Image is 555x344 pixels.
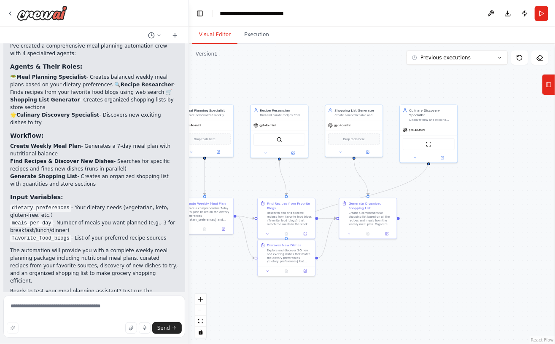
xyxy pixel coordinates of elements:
[185,123,201,127] span: gpt-4o-mini
[195,227,215,232] button: No output available
[10,144,81,149] strong: Create Weekly Meal Plan
[409,128,426,132] span: gpt-4o-mini
[277,268,296,274] button: No output available
[257,198,315,239] div: Find Recipes from Favorite BlogsResearch and find specific recipes from favorite food blogs {favo...
[334,123,350,127] span: gpt-4o-mini
[10,143,178,158] li: - Generates a 7-day meal plan with nutritional balance
[10,74,178,127] p: 🥗 - Creates balanced weekly meal plans based on your dietary preferences 🔍 - Finds recipes from y...
[257,240,315,276] div: Discover New DishesExplore and discover 3-5 new and exciting dishes that match the dietary prefer...
[10,174,77,180] strong: Generate Shopping List
[10,173,178,188] li: - Creates an organized shopping list with quantities and store sections
[145,30,165,40] button: Switch to previous chat
[175,198,234,235] div: Create Weekly Meal PlanCreate a comprehensive 7-day meal plan based on the dietary preferences {d...
[194,137,216,141] span: Drop tools here
[355,149,381,155] button: Open in side panel
[186,108,231,112] div: Meal Planning Specialist
[195,305,206,316] button: zoom out
[399,105,458,163] div: Culinary Discovery SpecialistDiscover new and exciting dishes that match dietary preferences {die...
[168,30,182,40] button: Start a new chat
[205,149,232,155] button: Open in side panel
[250,105,308,158] div: Recipe ResearcherFind and curate recipes from favorite food blogs {favorite_food_blogs} that matc...
[335,108,380,112] div: Shopping List Generator
[10,64,83,70] strong: Agents & Their Roles:
[186,114,231,117] div: Create personalized weekly meal plans based on dietary preferences {dietary_preferences}, conside...
[216,227,232,232] button: Open in side panel
[10,235,178,242] li: - List of your preferred recipe sources
[260,114,305,117] div: Find and curate recipes from favorite food blogs {favorite_food_blogs} that match the meal plan r...
[410,118,455,122] div: Discover new and exciting dishes that match dietary preferences {dietary_preferences} from variou...
[152,322,182,334] button: Send
[237,214,255,221] g: Edge from 5d7a5778-872a-4532-8133-b11d0cc94b1a to 30bd743f-0ee1-4ede-b1c5-e0142532c2b8
[121,82,174,88] strong: Recipe Researcher
[410,108,455,117] div: Culinary Discovery Specialist
[10,220,53,227] code: meals_per_day
[125,322,137,334] button: Upload files
[157,325,170,331] span: Send
[10,204,178,219] li: - Your dietary needs (vegetarian, keto, gluten-free, etc.)
[195,294,206,305] button: zoom in
[325,105,383,157] div: Shopping List GeneratorCreate comprehensive and organized shopping lists based on the weekly meal...
[10,158,178,173] li: - Searches for specific recipes and finds new dishes (runs in parallel)
[426,141,431,147] img: ScrapeWebsiteTool
[352,160,370,195] g: Edge from 5a7dcfd3-0d63-4a0d-a4d4-ad9b96d4547c to 131c717d-1ea0-4bc5-b7e6-b0b342fa82d0
[379,231,395,237] button: Open in side panel
[318,216,336,260] g: Edge from 0e90d31d-e152-40f2-aa94-a5f6665d65f7 to 131c717d-1ea0-4bc5-b7e6-b0b342fa82d0
[335,114,380,117] div: Create comprehensive and organized shopping lists based on the weekly meal plan. Optimize the lis...
[318,216,336,221] g: Edge from 30bd743f-0ee1-4ede-b1c5-e0142532c2b8 to 131c717d-1ea0-4bc5-b7e6-b0b342fa82d0
[237,214,255,261] g: Edge from 5d7a5778-872a-4532-8133-b11d0cc94b1a to 0e90d31d-e152-40f2-aa94-a5f6665d65f7
[277,137,282,142] img: SerperDevTool
[10,194,63,201] strong: Input Variables:
[259,123,276,127] span: gpt-4o-mini
[220,9,305,18] nav: breadcrumb
[267,201,312,211] div: Find Recipes from Favorite Blogs
[429,155,456,160] button: Open in side panel
[10,159,114,165] strong: Find Recipes & Discover New Dishes
[7,322,19,334] button: Improve this prompt
[280,150,307,156] button: Open in side panel
[186,201,226,206] div: Create Weekly Meal Plan
[17,5,67,21] img: Logo
[297,268,313,274] button: Open in side panel
[358,231,378,237] button: No output available
[297,231,313,237] button: Open in side panel
[260,108,305,112] div: Recipe Researcher
[16,75,86,80] strong: Meal Planning Specialist
[10,247,178,285] p: The automation will provide you with a complete weekly meal planning package including nutritiona...
[237,26,276,44] button: Execution
[10,288,178,303] p: Ready to test your meal planning assistant? Just run the automation with your preferences!
[420,54,471,61] span: Previous executions
[10,97,80,103] strong: Shopping List Generator
[10,43,178,58] p: I've created a comprehensive meal planning automation crew with 4 specialized agents:
[202,160,207,195] g: Edge from df3a3272-6253-4212-8812-c9f8b118cfb6 to 5d7a5778-872a-4532-8133-b11d0cc94b1a
[195,294,206,338] div: React Flow controls
[195,316,206,327] button: fit view
[277,231,296,237] button: No output available
[139,322,151,334] button: Click to speak your automation idea
[267,243,301,248] div: Discover New Dishes
[10,219,178,235] li: - Number of meals you want planned (e.g., 3 for breakfast/lunch/dinner)
[10,133,43,139] strong: Workflow:
[10,235,71,243] code: favorite_food_blogs
[16,112,99,118] strong: Culinary Discovery Specialist
[339,198,397,239] div: Generate Organized Shopping ListCreate a comprehensive shopping list based on all the recipes and...
[194,8,206,19] button: Hide left sidebar
[531,338,554,342] a: React Flow attribution
[192,26,237,44] button: Visual Editor
[349,201,394,211] div: Generate Organized Shopping List
[175,105,234,157] div: Meal Planning SpecialistCreate personalized weekly meal plans based on dietary preferences {dieta...
[267,211,312,226] div: Research and find specific recipes from favorite food blogs {favorite_food_blogs} that match the ...
[10,205,71,212] code: dietary_preferences
[195,327,206,338] button: toggle interactivity
[196,51,218,57] div: Version 1
[277,160,289,195] g: Edge from 50caf8dd-f327-45ba-a21e-81705becb7de to 30bd743f-0ee1-4ede-b1c5-e0142532c2b8
[267,248,312,263] div: Explore and discover 3-5 new and exciting dishes that match the dietary preferences {dietary_pref...
[407,51,508,65] button: Previous executions
[186,207,231,221] div: Create a comprehensive 7-day meal plan based on the dietary preferences {dietary_preferences} and...
[349,211,394,226] div: Create a comprehensive shopping list based on all the recipes and meals from the weekly meal plan...
[343,137,365,141] span: Drop tools here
